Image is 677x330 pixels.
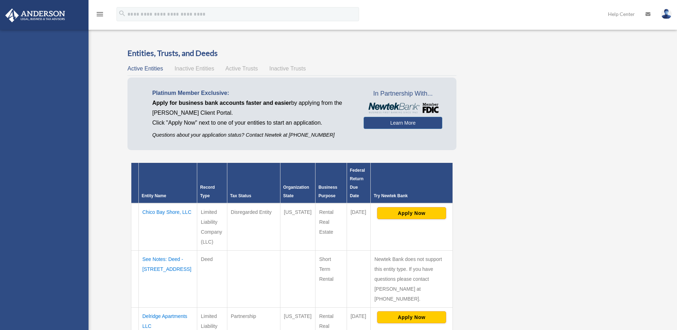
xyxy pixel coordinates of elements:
th: Business Purpose [315,163,347,203]
span: Active Entities [127,66,163,72]
td: Disregarded Entity [227,203,280,251]
th: Federal Return Due Date [347,163,370,203]
button: Apply Now [377,207,446,219]
button: Apply Now [377,311,446,323]
th: Organization State [280,163,315,203]
th: Entity Name [139,163,197,203]
p: Questions about your application status? Contact Newtek at [PHONE_NUMBER] [152,131,353,140]
td: Deed [197,250,227,307]
td: See Notes: Deed - [STREET_ADDRESS] [139,250,197,307]
i: search [118,10,126,17]
th: Tax Status [227,163,280,203]
span: Active Trusts [226,66,258,72]
th: Record Type [197,163,227,203]
p: Platinum Member Exclusive: [152,88,353,98]
td: Limited Liability Company (LLC) [197,203,227,251]
a: Learn More [364,117,442,129]
td: Newtek Bank does not support this entity type. If you have questions please contact [PERSON_NAME]... [371,250,453,307]
img: User Pic [661,9,672,19]
span: Inactive Trusts [269,66,306,72]
h3: Entities, Trusts, and Deeds [127,48,456,59]
td: [US_STATE] [280,203,315,251]
td: Rental Real Estate [315,203,347,251]
img: NewtekBankLogoSM.png [367,103,438,113]
span: Inactive Entities [175,66,214,72]
span: Apply for business bank accounts faster and easier [152,100,291,106]
i: menu [96,10,104,18]
div: Try Newtek Bank [374,192,449,200]
span: In Partnership With... [364,88,442,99]
td: [DATE] [347,203,370,251]
td: Short Term Rental [315,250,347,307]
a: menu [96,12,104,18]
td: Chico Bay Shore, LLC [139,203,197,251]
p: by applying from the [PERSON_NAME] Client Portal. [152,98,353,118]
p: Click "Apply Now" next to one of your entities to start an application. [152,118,353,128]
img: Anderson Advisors Platinum Portal [3,8,67,22]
